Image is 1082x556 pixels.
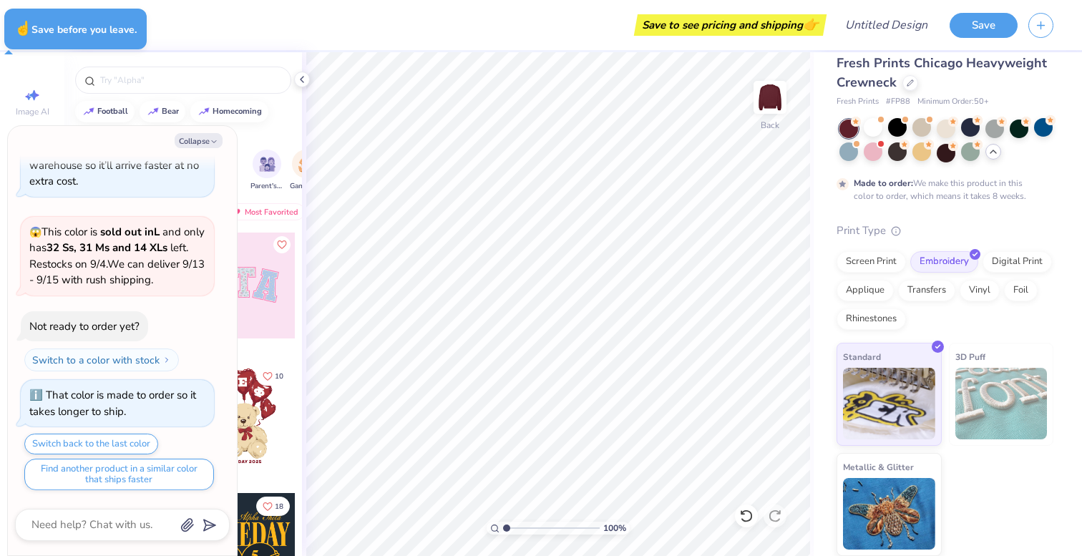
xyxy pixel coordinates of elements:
button: football [75,101,135,122]
button: homecoming [190,101,268,122]
img: trend_line.gif [198,107,210,116]
div: That color is made to order so it takes longer to ship. [29,388,196,419]
div: filter for Parent's Weekend [250,150,283,192]
span: 10 [275,373,283,380]
div: Most Favorited [224,203,305,220]
div: Screen Print [837,251,906,273]
span: 3D Puff [955,349,985,364]
img: Parent's Weekend Image [259,156,276,172]
div: Save to see pricing and shipping [638,14,823,36]
span: Fresh Prints Chicago Heavyweight Crewneck [837,54,1047,91]
span: 👉 [803,16,819,33]
span: Minimum Order: 50 + [917,96,989,108]
button: filter button [250,150,283,192]
span: Image AI [16,106,49,117]
button: Find another product in a similar color that ships faster [24,459,214,490]
span: 100 % [603,522,626,535]
div: Print Type [837,223,1053,239]
strong: Made to order: [854,177,913,189]
button: Collapse [175,133,223,148]
span: 18 [275,503,283,510]
img: trend_line.gif [147,107,159,116]
div: Vinyl [960,280,1000,301]
button: Like [256,497,290,516]
div: filter for Game Day [290,150,323,192]
div: That color ships directly from our warehouse so it’ll arrive faster at no extra cost. [29,142,203,188]
div: Back [761,119,779,132]
button: Save [950,13,1018,38]
div: homecoming [213,107,262,115]
span: Game Day [290,181,323,192]
button: Switch back to the last color [24,434,158,454]
span: 😱 [29,225,42,239]
span: Standard [843,349,881,364]
span: Parent's Weekend [250,181,283,192]
img: Back [756,83,784,112]
button: Switch to a color with stock [24,348,179,371]
div: Digital Print [983,251,1052,273]
img: Game Day Image [298,156,315,172]
span: This color is and only has left . Restocks on 9/4. We can deliver 9/13 - 9/15 with rush shipping. [29,225,205,288]
button: Like [256,366,290,386]
div: We make this product in this color to order, which means it takes 8 weeks. [854,177,1030,203]
div: Rhinestones [837,308,906,330]
div: Foil [1004,280,1038,301]
strong: 32 Ss, 31 Ms and 14 XLs [47,240,167,255]
img: trend_line.gif [83,107,94,116]
img: 3D Puff [955,368,1048,439]
span: # FP88 [886,96,910,108]
input: Untitled Design [834,11,939,39]
button: filter button [290,150,323,192]
button: bear [140,101,185,122]
div: football [97,107,128,115]
input: Try "Alpha" [99,73,282,87]
div: Not ready to order yet? [29,319,140,333]
strong: sold out in L [100,225,160,239]
img: Standard [843,368,935,439]
span: Metallic & Glitter [843,459,914,474]
button: Like [273,236,291,253]
span: Fresh Prints [837,96,879,108]
div: Embroidery [910,251,978,273]
img: Metallic & Glitter [843,478,935,550]
img: Switch to a color with stock [162,356,171,364]
div: bear [162,107,179,115]
div: Transfers [898,280,955,301]
div: Applique [837,280,894,301]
